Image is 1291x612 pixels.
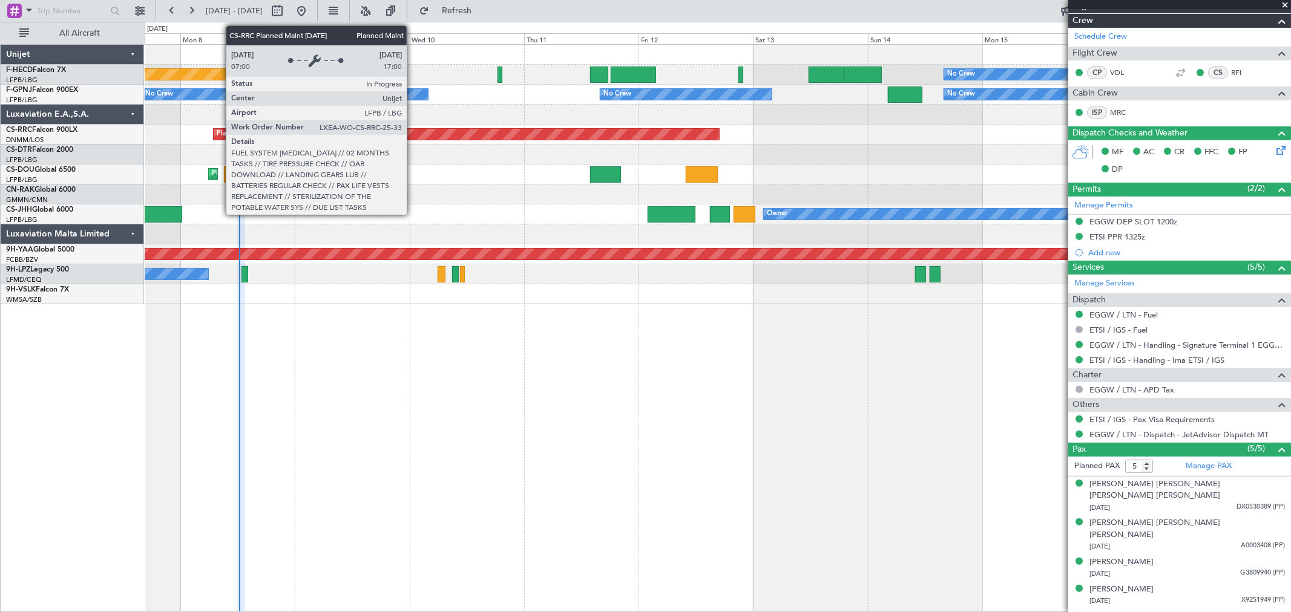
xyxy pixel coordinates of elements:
a: Schedule Crew [1074,31,1127,43]
div: CP [1087,66,1107,79]
span: CN-RAK [6,186,34,194]
a: Manage Permits [1074,200,1133,212]
div: Planned Maint [GEOGRAPHIC_DATA] ([GEOGRAPHIC_DATA]) [217,125,407,143]
span: Cabin Crew [1073,86,1118,100]
div: No Crew [947,85,975,103]
span: FP [1238,146,1247,158]
span: 9H-VSLK [6,286,36,293]
div: Owner [767,205,787,223]
a: CS-RRCFalcon 900LX [6,126,77,134]
span: [DATE] [1089,569,1110,578]
a: EGGW / LTN - Dispatch - JetAdvisor Dispatch MT [1089,429,1269,440]
div: CS [1208,66,1228,79]
div: [PERSON_NAME] [1089,584,1154,596]
span: Pax [1073,443,1086,457]
a: 9H-YAAGlobal 5000 [6,246,74,253]
a: EGGW / LTN - APD Tax [1089,385,1174,395]
a: DNMM/LOS [6,135,44,145]
span: AC [1143,146,1154,158]
div: No Crew [145,85,173,103]
a: 9H-LPZLegacy 500 [6,266,69,273]
span: DP [1112,164,1123,176]
div: Fri 12 [639,33,753,44]
label: Planned PAX [1074,460,1120,472]
a: ETSI / IGS - Fuel [1089,325,1148,335]
span: A0003408 (PP) [1241,541,1285,551]
div: Thu 11 [524,33,639,44]
span: Services [1073,261,1104,275]
a: LFPB/LBG [6,76,38,85]
input: Trip Number [37,2,107,20]
a: FCBB/BZV [6,255,38,264]
button: All Aircraft [13,24,131,43]
div: Planned Maint [GEOGRAPHIC_DATA] ([GEOGRAPHIC_DATA]) [212,165,402,183]
a: WMSA/SZB [6,295,42,304]
a: 9H-VSLKFalcon 7X [6,286,69,293]
span: F-HECD [6,67,33,74]
span: G3809940 (PP) [1240,568,1285,578]
span: (5/5) [1247,442,1265,455]
span: 9H-YAA [6,246,33,253]
a: ETSI / IGS - Handling - Ima ETSI / IGS [1089,355,1224,365]
a: F-GPNJFalcon 900EX [6,86,78,94]
div: Mon 8 [180,33,295,44]
div: Sat 13 [754,33,868,44]
div: No Crew [603,85,631,103]
span: (2/2) [1247,182,1265,195]
span: [DATE] [1089,503,1110,512]
a: EGGW / LTN - Fuel [1089,310,1158,320]
div: [PERSON_NAME] [PERSON_NAME] [PERSON_NAME] [1089,517,1285,541]
a: VDL [1110,67,1137,78]
a: Manage Services [1074,278,1135,290]
span: F-GPNJ [6,86,32,94]
div: [PERSON_NAME] [1089,556,1154,568]
span: 9H-LPZ [6,266,30,273]
button: Refresh [413,1,486,21]
span: Refresh [432,7,482,15]
a: LFPB/LBG [6,155,38,164]
a: CN-RAKGlobal 6000 [6,186,76,194]
span: [DATE] [1089,596,1110,605]
a: LFMD/CEQ [6,275,41,284]
span: Permits [1073,183,1101,197]
a: EGGW / LTN - Handling - Signature Terminal 1 EGGW / LTN [1089,340,1285,350]
span: CR [1174,146,1184,158]
span: [DATE] - [DATE] [206,5,263,16]
a: LFPB/LBG [6,215,38,224]
a: CS-DOUGlobal 6500 [6,166,76,174]
div: ETSI PPR 1325z [1089,232,1145,242]
div: Tue 9 [295,33,409,44]
span: Others [1073,398,1099,412]
div: No Crew [947,65,975,83]
a: MRC [1110,107,1137,118]
a: LFPB/LBG [6,175,38,184]
div: [DATE] [147,24,168,34]
a: F-HECDFalcon 7X [6,67,66,74]
span: (5/5) [1247,261,1265,273]
span: [DATE] [1089,542,1110,551]
span: MF [1112,146,1123,158]
span: FFC [1204,146,1218,158]
a: ETSI / IGS - Pax Visa Requirements [1089,414,1215,425]
span: All Aircraft [31,29,128,37]
a: GMMN/CMN [6,195,48,204]
span: Charter [1073,368,1102,382]
span: Flight Crew [1073,47,1117,60]
span: CS-DOU [6,166,34,174]
span: CS-JHH [6,206,32,213]
a: Manage PAX [1186,460,1232,472]
div: Wed 10 [410,33,524,44]
span: X9251949 (PP) [1241,595,1285,605]
span: CS-DTR [6,146,32,154]
a: CS-JHHGlobal 6000 [6,206,73,213]
div: Add new [1088,247,1285,258]
a: CS-DTRFalcon 2000 [6,146,73,154]
a: RFI [1231,67,1258,78]
span: CS-RRC [6,126,32,134]
span: Crew [1073,14,1093,28]
span: Dispatch Checks and Weather [1073,126,1188,140]
a: LFPB/LBG [6,96,38,105]
div: Sun 14 [868,33,982,44]
div: [PERSON_NAME] [PERSON_NAME] [PERSON_NAME] [PERSON_NAME] [1089,478,1285,502]
span: DX0530389 (PP) [1237,502,1285,512]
